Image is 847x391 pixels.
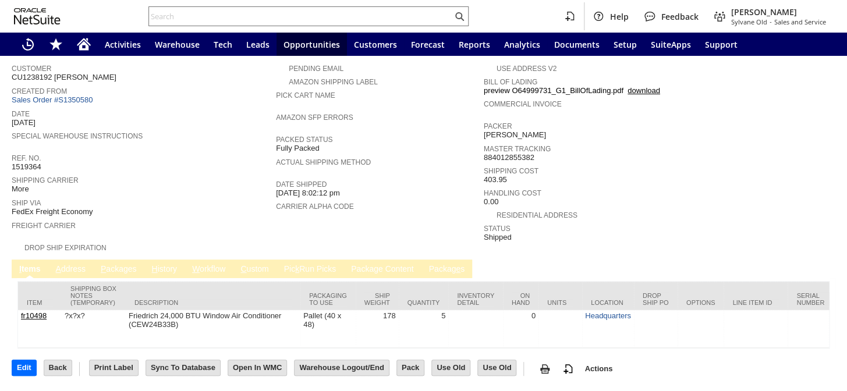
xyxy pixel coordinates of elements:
[276,189,340,198] span: [DATE] 8:02:12 pm
[12,162,41,172] span: 1519364
[12,65,51,73] a: Customer
[53,264,88,275] a: Address
[484,233,512,242] span: Shipped
[356,310,399,348] td: 178
[484,153,534,162] span: 884012855382
[478,360,516,375] input: Use Old
[484,189,541,197] a: Handling Cost
[21,37,35,51] svg: Recent Records
[27,299,53,306] div: Item
[277,33,347,56] a: Opportunities
[295,360,388,375] input: Warehouse Logout/End
[276,144,319,153] span: Fully Packed
[484,130,546,140] span: [PERSON_NAME]
[49,37,63,51] svg: Shortcuts
[497,33,547,56] a: Analytics
[774,17,826,26] span: Sales and Service
[504,39,540,50] span: Analytics
[686,299,715,306] div: Options
[276,136,332,144] a: Packed Status
[374,264,378,273] span: g
[151,264,157,273] span: H
[503,310,538,348] td: 0
[16,264,44,275] a: Items
[814,262,828,276] a: Unrolled view on
[105,39,141,50] span: Activities
[407,299,440,306] div: Quantity
[77,37,91,51] svg: Home
[148,264,180,275] a: History
[348,264,416,275] a: Package Content
[628,86,660,95] a: download
[276,91,335,99] a: Pick Cart Name
[731,17,767,26] span: Sylvane Old
[14,8,61,24] svg: logo
[364,292,390,306] div: Ship Weight
[404,33,452,56] a: Forecast
[411,39,445,50] span: Forecast
[770,17,772,26] span: -
[484,100,562,108] a: Commercial Invoice
[12,110,30,118] a: Date
[452,9,466,23] svg: Search
[276,158,371,166] a: Actual Shipping Method
[239,33,277,56] a: Leads
[497,211,577,219] a: Residential Address
[456,264,460,273] span: e
[538,362,552,376] img: print.svg
[289,65,343,73] a: Pending Email
[698,33,745,56] a: Support
[98,33,148,56] a: Activities
[42,33,70,56] div: Shortcuts
[432,360,470,375] input: Use Old
[134,299,292,306] div: Description
[155,39,200,50] span: Warehouse
[44,360,72,375] input: Back
[101,264,106,273] span: P
[643,292,669,306] div: Drop Ship PO
[12,154,41,162] a: Ref. No.
[484,145,551,153] a: Master Tracking
[585,311,631,320] a: Headquarters
[484,175,507,184] span: 403.95
[12,360,36,375] input: Edit
[705,39,738,50] span: Support
[146,360,220,375] input: Sync To Database
[309,292,347,306] div: Packaging to Use
[580,364,617,373] a: Actions
[484,122,512,130] a: Packer
[614,39,637,50] span: Setup
[276,180,327,189] a: Date Shipped
[276,202,353,211] a: Carrier Alpha Code
[126,310,300,348] td: Friedrich 24,000 BTU Window Air Conditioner (CEW24B33B)
[228,360,287,375] input: Open In WMC
[796,292,843,306] div: Serial Number
[21,311,47,320] a: fr10498
[300,310,356,348] td: Pallet (40 x 48)
[70,285,117,306] div: Shipping Box Notes (Temporary)
[607,33,644,56] a: Setup
[452,33,497,56] a: Reports
[484,197,498,207] span: 0.00
[19,264,22,273] span: I
[12,95,95,104] a: Sales Order #S1350580
[554,39,600,50] span: Documents
[12,199,41,207] a: Ship Via
[12,207,93,216] span: FedEx Freight Economy
[12,132,143,140] a: Special Warehouse Instructions
[484,78,537,86] a: Bill Of Lading
[289,78,378,86] a: Amazon Shipping Label
[354,39,397,50] span: Customers
[14,33,42,56] a: Recent Records
[397,360,424,375] input: Pack
[12,184,29,194] span: More
[283,39,340,50] span: Opportunities
[484,225,511,233] a: Status
[207,33,239,56] a: Tech
[547,299,573,306] div: Units
[591,299,625,306] div: Location
[12,118,36,127] span: [DATE]
[547,33,607,56] a: Documents
[484,167,538,175] a: Shipping Cost
[610,11,629,22] span: Help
